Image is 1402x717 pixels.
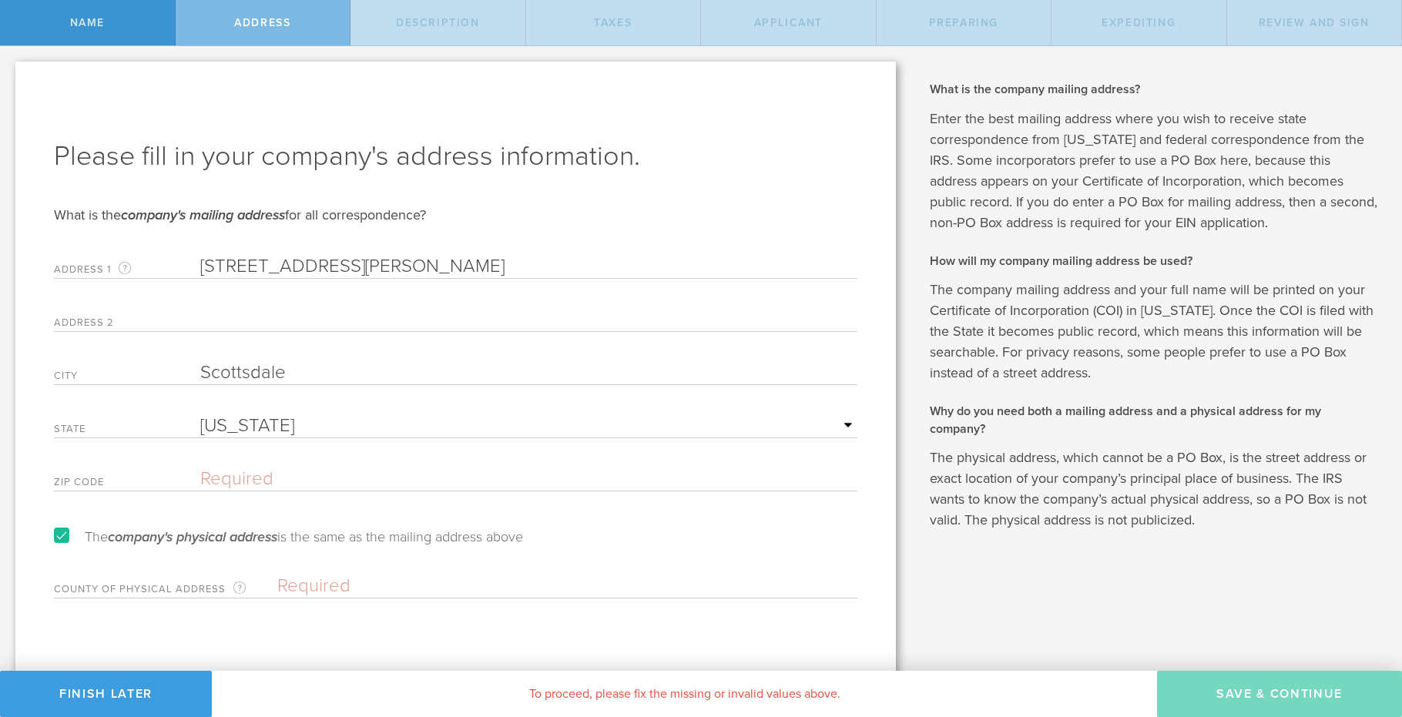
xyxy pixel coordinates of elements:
button: Save & Continue [1157,671,1402,717]
span: Description [396,16,479,29]
h2: How will my company mailing address be used? [930,253,1379,270]
span: Expediting [1102,16,1176,29]
iframe: Chat Widget [1325,597,1402,671]
p: The company mailing address and your full name will be printed on your Certificate of Incorporati... [930,280,1379,384]
span: To proceed, please fix the missing or invalid values above. [529,686,840,702]
em: company's physical address [108,528,277,545]
label: Address 1 [54,260,200,278]
div: What is the for all correspondence? [54,206,857,224]
input: Required [200,361,857,384]
label: The is the same as the mailing address above [54,530,523,544]
h2: What is the company mailing address? [930,81,1379,98]
h1: Please fill in your company's address information. [54,138,857,175]
input: Required [200,255,857,278]
span: Taxes [594,16,632,29]
span: Name [70,16,105,29]
p: The physical address, which cannot be a PO Box, is the street address or exact location of your c... [930,447,1379,531]
p: Enter the best mailing address where you wish to receive state correspondence from [US_STATE] and... [930,109,1379,233]
span: Preparing [929,16,998,29]
label: State [54,424,200,437]
span: Review and Sign [1259,16,1370,29]
input: Required [277,575,857,598]
span: Applicant [754,16,823,29]
input: Required [200,467,857,491]
h2: Why do you need both a mailing address and a physical address for my company? [930,403,1379,437]
label: County of physical address [54,580,277,598]
label: Zip code [54,477,200,491]
span: Address [234,16,290,29]
label: City [54,371,200,384]
label: Address 2 [54,318,200,331]
em: company's mailing address [121,206,285,223]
